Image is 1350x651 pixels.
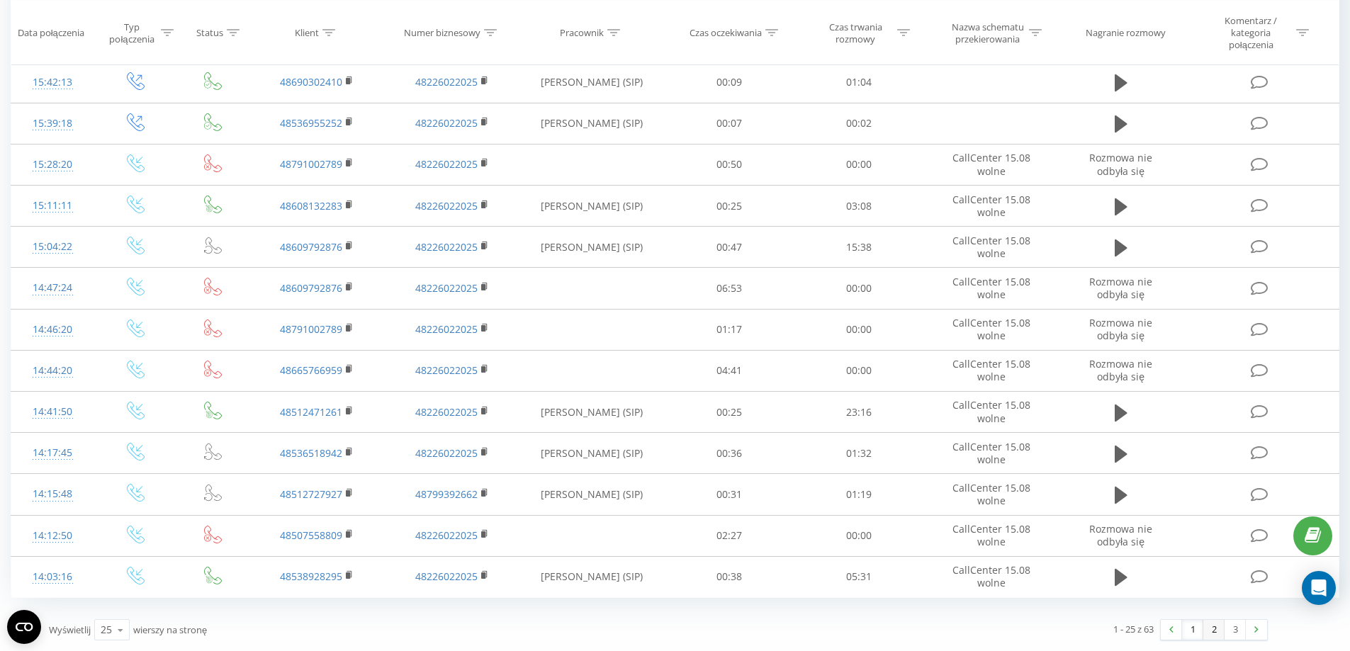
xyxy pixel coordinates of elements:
[665,186,794,227] td: 00:25
[665,474,794,515] td: 00:31
[794,62,924,103] td: 01:04
[794,309,924,350] td: 00:00
[196,27,223,39] div: Status
[1089,357,1152,383] span: Rozmowa nie odbyła się
[415,487,478,501] a: 48799392662
[519,62,665,103] td: [PERSON_NAME] (SIP)
[404,27,480,39] div: Numer biznesowy
[794,556,924,597] td: 05:31
[665,515,794,556] td: 02:27
[794,144,924,185] td: 00:00
[690,27,762,39] div: Czas oczekiwania
[106,21,157,45] div: Typ połączenia
[133,623,207,636] span: wierszy na stronę
[519,474,665,515] td: [PERSON_NAME] (SIP)
[415,281,478,295] a: 48226022025
[560,27,604,39] div: Pracownik
[665,556,794,597] td: 00:38
[1113,622,1154,636] div: 1 - 25 z 63
[923,268,1058,309] td: CallCenter 15.08 wolne
[519,227,665,268] td: [PERSON_NAME] (SIP)
[415,446,478,460] a: 48226022025
[280,75,342,89] a: 48690302410
[280,363,342,377] a: 48665766959
[923,433,1058,474] td: CallCenter 15.08 wolne
[665,309,794,350] td: 01:17
[415,570,478,583] a: 48226022025
[923,515,1058,556] td: CallCenter 15.08 wolne
[26,233,80,261] div: 15:04:22
[665,227,794,268] td: 00:47
[665,433,794,474] td: 00:36
[1203,620,1225,640] a: 2
[923,556,1058,597] td: CallCenter 15.08 wolne
[26,316,80,344] div: 14:46:20
[280,322,342,336] a: 48791002789
[794,474,924,515] td: 01:19
[415,405,478,419] a: 48226022025
[1210,15,1293,51] div: Komentarz / kategoria połączenia
[280,487,342,501] a: 48512727927
[101,623,112,637] div: 25
[415,116,478,130] a: 48226022025
[1225,620,1246,640] a: 3
[280,199,342,213] a: 48608132283
[519,103,665,144] td: [PERSON_NAME] (SIP)
[519,186,665,227] td: [PERSON_NAME] (SIP)
[1089,316,1152,342] span: Rozmowa nie odbyła się
[923,474,1058,515] td: CallCenter 15.08 wolne
[280,528,342,542] a: 48507558809
[7,610,41,644] button: Open CMP widget
[415,199,478,213] a: 48226022025
[295,27,319,39] div: Klient
[26,439,80,467] div: 14:17:45
[1089,151,1152,177] span: Rozmowa nie odbyła się
[923,309,1058,350] td: CallCenter 15.08 wolne
[26,398,80,426] div: 14:41:50
[818,21,894,45] div: Czas trwania rozmowy
[415,363,478,377] a: 48226022025
[18,27,84,39] div: Data połączenia
[49,623,91,636] span: Wyświetlij
[280,446,342,460] a: 48536518942
[794,515,924,556] td: 00:00
[794,433,924,474] td: 01:32
[519,556,665,597] td: [PERSON_NAME] (SIP)
[280,405,342,419] a: 48512471261
[923,186,1058,227] td: CallCenter 15.08 wolne
[665,103,794,144] td: 00:07
[280,157,342,171] a: 48791002789
[280,281,342,295] a: 48609792876
[665,144,794,185] td: 00:50
[665,62,794,103] td: 00:09
[415,75,478,89] a: 48226022025
[26,274,80,302] div: 14:47:24
[794,392,924,433] td: 23:16
[26,480,80,508] div: 14:15:48
[26,192,80,220] div: 15:11:11
[26,151,80,179] div: 15:28:20
[794,186,924,227] td: 03:08
[665,392,794,433] td: 00:25
[280,570,342,583] a: 48538928295
[26,69,80,96] div: 15:42:13
[794,103,924,144] td: 00:02
[794,227,924,268] td: 15:38
[665,268,794,309] td: 06:53
[519,433,665,474] td: [PERSON_NAME] (SIP)
[923,392,1058,433] td: CallCenter 15.08 wolne
[519,392,665,433] td: [PERSON_NAME] (SIP)
[26,357,80,385] div: 14:44:20
[665,350,794,391] td: 04:41
[950,21,1025,45] div: Nazwa schematu przekierowania
[1302,571,1336,605] div: Open Intercom Messenger
[415,240,478,254] a: 48226022025
[26,563,80,591] div: 14:03:16
[415,157,478,171] a: 48226022025
[26,522,80,550] div: 14:12:50
[794,268,924,309] td: 00:00
[923,144,1058,185] td: CallCenter 15.08 wolne
[1089,522,1152,548] span: Rozmowa nie odbyła się
[280,116,342,130] a: 48536955252
[1182,620,1203,640] a: 1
